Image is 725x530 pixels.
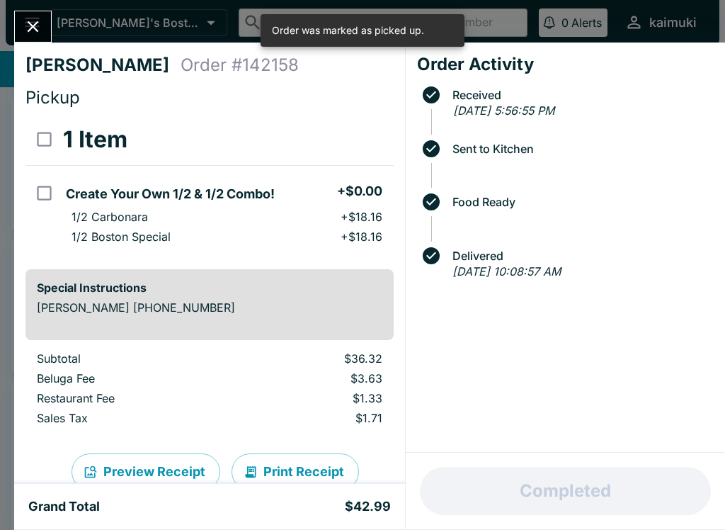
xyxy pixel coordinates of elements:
[445,196,714,208] span: Food Ready
[37,411,222,425] p: Sales Tax
[272,18,424,43] div: Order was marked as picked up.
[244,411,382,425] p: $1.71
[341,230,382,244] p: + $18.16
[445,89,714,101] span: Received
[25,87,80,108] span: Pickup
[453,103,554,118] em: [DATE] 5:56:55 PM
[72,453,220,490] button: Preview Receipt
[445,249,714,262] span: Delivered
[66,186,275,203] h5: Create Your Own 1/2 & 1/2 Combo!
[181,55,299,76] h4: Order # 142158
[15,11,51,42] button: Close
[341,210,382,224] p: + $18.16
[28,498,100,515] h5: Grand Total
[445,142,714,155] span: Sent to Kitchen
[37,281,382,295] h6: Special Instructions
[345,498,391,515] h5: $42.99
[63,125,127,154] h3: 1 Item
[72,210,148,224] p: 1/2 Carbonara
[25,351,394,431] table: orders table
[244,371,382,385] p: $3.63
[337,183,382,200] h5: + $0.00
[37,351,222,366] p: Subtotal
[37,300,382,315] p: [PERSON_NAME] [PHONE_NUMBER]
[37,371,222,385] p: Beluga Fee
[72,230,171,244] p: 1/2 Boston Special
[452,264,561,278] em: [DATE] 10:08:57 AM
[244,351,382,366] p: $36.32
[232,453,359,490] button: Print Receipt
[25,114,394,258] table: orders table
[25,55,181,76] h4: [PERSON_NAME]
[37,391,222,405] p: Restaurant Fee
[244,391,382,405] p: $1.33
[417,54,714,75] h4: Order Activity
